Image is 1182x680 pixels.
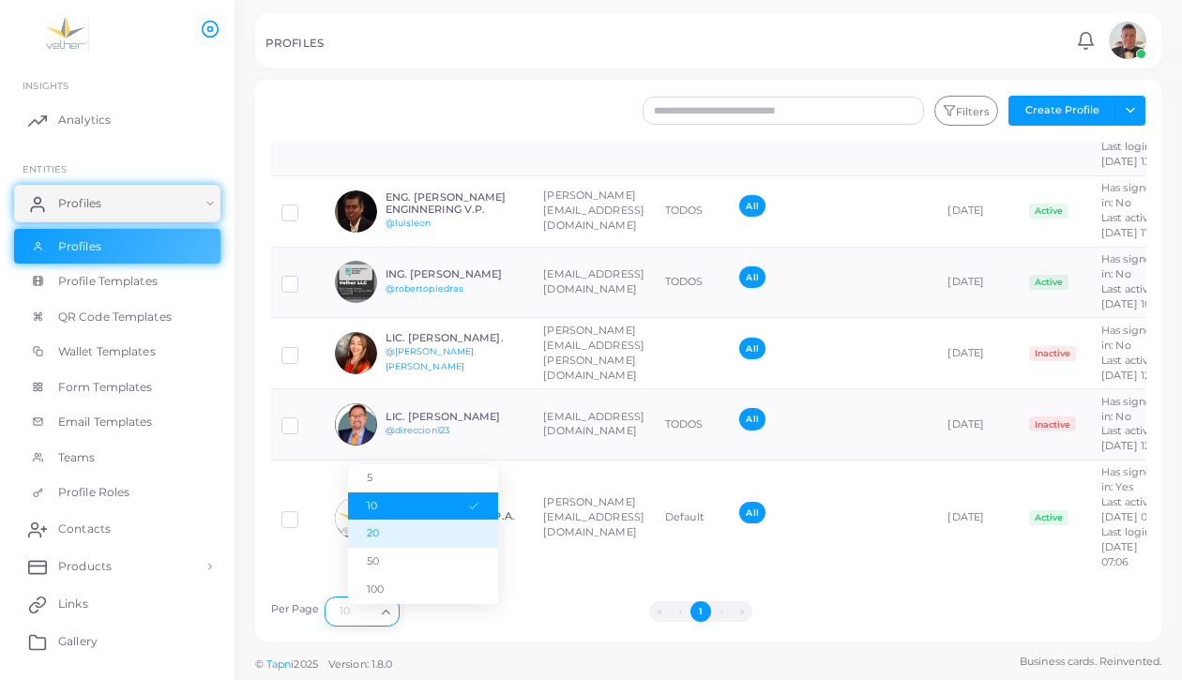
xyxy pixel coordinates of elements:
[386,218,432,228] a: @luisleon
[255,657,392,672] span: ©
[348,548,498,576] li: 50
[58,596,88,612] span: Links
[58,449,96,466] span: Teams
[14,370,220,405] a: Form Templates
[533,247,655,318] td: [EMAIL_ADDRESS][DOMAIN_NAME]
[655,460,730,575] td: Default
[739,338,765,359] span: All
[58,379,153,396] span: Form Templates
[655,247,730,318] td: TODOS
[937,460,1019,575] td: [DATE]
[1008,96,1115,126] button: Create Profile
[655,175,730,247] td: TODOS
[1101,395,1159,423] span: Has signed in: No
[690,601,711,622] button: Go to page 1
[1101,324,1159,352] span: Has signed in: No
[14,101,220,139] a: Analytics
[271,602,320,617] label: Per Page
[739,408,765,430] span: All
[1109,22,1146,59] img: avatar
[386,283,464,294] a: @robertopiedras
[335,332,377,374] img: avatar
[14,440,220,476] a: Teams
[14,585,220,623] a: Links
[14,548,220,585] a: Products
[14,510,220,548] a: Contacts
[1029,204,1068,219] span: Active
[533,318,655,389] td: [PERSON_NAME][EMAIL_ADDRESS][PERSON_NAME][DOMAIN_NAME]
[294,657,317,672] span: 2025
[1101,282,1163,310] span: Last activity: [DATE] 10:15
[1029,416,1076,431] span: Inactive
[1029,510,1068,525] span: Active
[533,460,655,575] td: [PERSON_NAME][EMAIL_ADDRESS][DOMAIN_NAME]
[58,484,129,501] span: Profile Roles
[14,229,220,264] a: Profiles
[58,238,101,255] span: Profiles
[58,273,158,290] span: Profile Templates
[58,309,172,325] span: QR Code Templates
[23,80,68,91] span: INSIGHTS
[1101,181,1159,209] span: Has signed in: No
[58,112,111,128] span: Analytics
[14,475,220,510] a: Profile Roles
[1101,465,1159,493] span: Has signed in: Yes
[348,576,498,604] li: 100
[937,389,1019,461] td: [DATE]
[58,414,153,431] span: Email Templates
[58,343,156,360] span: Wallet Templates
[533,175,655,247] td: [PERSON_NAME][EMAIL_ADDRESS][DOMAIN_NAME]
[934,96,998,126] button: Filters
[348,520,498,548] li: 20
[335,261,377,303] img: avatar
[23,163,67,174] span: ENTITIES
[1101,424,1164,452] span: Last activity: [DATE] 12:38
[1029,346,1076,361] span: Inactive
[335,497,377,539] img: avatar
[937,175,1019,247] td: [DATE]
[333,601,374,622] input: Search for option
[937,318,1019,389] td: [DATE]
[348,492,498,521] li: 10
[739,502,765,523] span: All
[386,268,523,280] h6: ING. [PERSON_NAME]
[386,346,477,371] a: @[PERSON_NAME].[PERSON_NAME]
[655,389,730,461] td: TODOS
[386,425,449,435] a: @direccion123
[739,266,765,288] span: All
[386,191,523,216] h6: ENG. [PERSON_NAME] ENGINNERING V.P.
[1029,275,1068,290] span: Active
[1103,22,1151,59] a: avatar
[58,558,112,575] span: Products
[17,18,121,53] img: logo
[58,521,111,537] span: Contacts
[404,601,997,622] ul: Pagination
[325,597,400,627] div: Search for option
[533,389,655,461] td: [EMAIL_ADDRESS][DOMAIN_NAME]
[14,404,220,440] a: Email Templates
[58,633,98,650] span: Gallery
[266,657,295,671] a: Tapni
[335,403,377,446] img: avatar
[14,185,220,222] a: Profiles
[14,334,220,370] a: Wallet Templates
[937,247,1019,318] td: [DATE]
[14,623,220,660] a: Gallery
[14,299,220,335] a: QR Code Templates
[14,264,220,299] a: Profile Templates
[58,195,101,212] span: Profiles
[386,411,523,423] h6: LIC. [PERSON_NAME]
[1101,495,1167,523] span: Last activity: [DATE] 07:05
[386,332,523,344] h6: LIC. [PERSON_NAME].
[265,37,324,50] h5: PROFILES
[348,464,498,492] li: 5
[1101,140,1161,168] span: Last login: [DATE] 13:17
[1101,252,1159,280] span: Has signed in: No
[328,657,393,671] span: Version: 1.8.0
[1101,354,1163,382] span: Last activity: [DATE] 12:37
[1101,525,1153,568] span: Last login: [DATE] 07:06
[739,195,765,217] span: All
[1020,654,1161,670] span: Business cards. Reinvented.
[335,190,377,233] img: avatar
